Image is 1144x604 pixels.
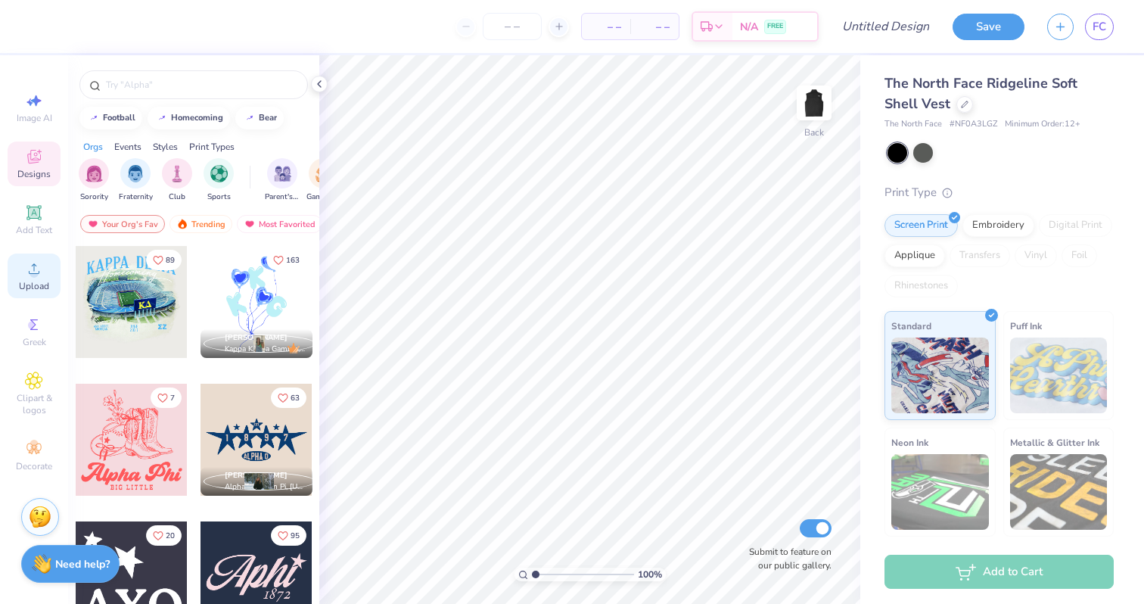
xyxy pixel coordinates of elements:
[146,525,182,546] button: Like
[225,481,306,493] span: Alpha Omicron Pi, [US_STATE] A&M University
[176,219,188,229] img: trending.gif
[884,118,942,131] span: The North Face
[291,394,300,402] span: 63
[80,191,108,203] span: Sorority
[767,21,783,32] span: FREE
[1010,434,1099,450] span: Metallic & Glitter Ink
[8,392,61,416] span: Clipart & logos
[148,107,230,129] button: homecoming
[170,394,175,402] span: 7
[244,114,256,123] img: trend_line.gif
[156,114,168,123] img: trend_line.gif
[953,14,1024,40] button: Save
[151,388,182,408] button: Like
[103,114,135,122] div: football
[16,224,52,236] span: Add Text
[891,434,928,450] span: Neon Ink
[146,250,182,270] button: Like
[591,19,621,35] span: – –
[23,336,46,348] span: Greek
[950,244,1010,267] div: Transfers
[153,140,178,154] div: Styles
[127,165,144,182] img: Fraternity Image
[225,344,306,355] span: Kappa Kappa Gamma, [GEOGRAPHIC_DATA]
[189,140,235,154] div: Print Types
[1005,118,1080,131] span: Minimum Order: 12 +
[225,470,288,481] span: [PERSON_NAME]
[741,545,832,572] label: Submit to feature on our public gallery.
[891,338,989,413] img: Standard
[166,532,175,540] span: 20
[104,77,298,92] input: Try "Alpha"
[884,214,958,237] div: Screen Print
[271,388,306,408] button: Like
[306,191,341,203] span: Game Day
[306,158,341,203] div: filter for Game Day
[740,19,758,35] span: N/A
[88,114,100,123] img: trend_line.gif
[1010,318,1042,334] span: Puff Ink
[237,215,322,233] div: Most Favorited
[17,112,52,124] span: Image AI
[1010,338,1108,413] img: Puff Ink
[114,140,141,154] div: Events
[244,219,256,229] img: most_fav.gif
[483,13,542,40] input: – –
[962,214,1034,237] div: Embroidery
[265,158,300,203] button: filter button
[225,332,288,343] span: [PERSON_NAME]
[884,74,1077,113] span: The North Face Ridgeline Soft Shell Vest
[119,158,153,203] div: filter for Fraternity
[79,158,109,203] button: filter button
[265,158,300,203] div: filter for Parent's Weekend
[169,191,185,203] span: Club
[271,525,306,546] button: Like
[169,165,185,182] img: Club Image
[85,165,103,182] img: Sorority Image
[80,215,165,233] div: Your Org's Fav
[884,275,958,297] div: Rhinestones
[891,318,931,334] span: Standard
[1062,244,1097,267] div: Foil
[1039,214,1112,237] div: Digital Print
[316,165,333,182] img: Game Day Image
[1010,454,1108,530] img: Metallic & Glitter Ink
[79,158,109,203] div: filter for Sorority
[16,460,52,472] span: Decorate
[83,140,103,154] div: Orgs
[274,165,291,182] img: Parent's Weekend Image
[638,568,662,581] span: 100 %
[79,107,142,129] button: football
[207,191,231,203] span: Sports
[891,454,989,530] img: Neon Ink
[87,219,99,229] img: most_fav.gif
[259,114,277,122] div: bear
[55,557,110,571] strong: Need help?
[266,250,306,270] button: Like
[306,158,341,203] button: filter button
[804,126,824,139] div: Back
[286,257,300,264] span: 163
[162,158,192,203] div: filter for Club
[119,191,153,203] span: Fraternity
[162,158,192,203] button: filter button
[17,168,51,180] span: Designs
[171,114,223,122] div: homecoming
[119,158,153,203] button: filter button
[210,165,228,182] img: Sports Image
[291,532,300,540] span: 95
[639,19,670,35] span: – –
[265,191,300,203] span: Parent's Weekend
[204,158,234,203] div: filter for Sports
[884,184,1114,201] div: Print Type
[19,280,49,292] span: Upload
[950,118,997,131] span: # NF0A3LGZ
[204,158,234,203] button: filter button
[166,257,175,264] span: 89
[884,244,945,267] div: Applique
[1085,14,1114,40] a: FC
[235,107,284,129] button: bear
[830,11,941,42] input: Untitled Design
[1093,18,1106,36] span: FC
[799,88,829,118] img: Back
